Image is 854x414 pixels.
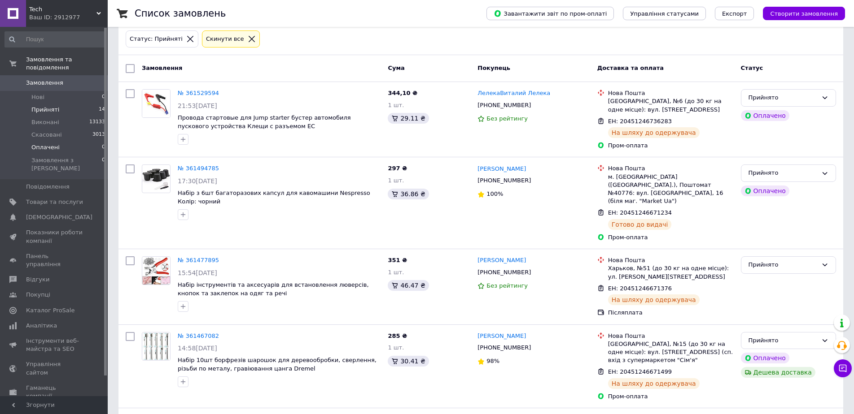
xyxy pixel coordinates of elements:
[741,110,789,121] div: Оплачено
[142,332,170,360] img: Фото товару
[388,280,429,291] div: 46.47 ₴
[388,356,429,367] div: 30.41 ₴
[608,285,672,292] span: ЕН: 20451246671376
[749,260,818,270] div: Прийнято
[142,89,171,118] a: Фото товару
[608,118,672,125] span: ЕН: 20451246736283
[722,10,747,17] span: Експорт
[89,118,105,126] span: 13133
[26,322,57,330] span: Аналітика
[476,99,533,111] div: [PHONE_NUMBER]
[494,9,607,17] span: Завантажити звіт по пром-оплаті
[608,256,734,264] div: Нова Пошта
[135,8,226,19] h1: Список замовлень
[92,131,105,139] span: 3013
[26,213,92,221] span: [DEMOGRAPHIC_DATA]
[741,353,789,363] div: Оплачено
[142,332,171,361] a: Фото товару
[388,90,417,96] span: 344,10 ₴
[608,219,672,230] div: Готово до видачі
[26,229,83,245] span: Показники роботи компанії
[178,357,377,372] a: Набір 10шт борфрезів шарошок для деревообробки, сверлення, різьби по металу, гравіювання цанга Dr...
[754,10,845,17] a: Створити замовлення
[834,359,852,377] button: Чат з покупцем
[486,115,528,122] span: Без рейтингу
[715,7,754,20] button: Експорт
[608,233,734,241] div: Пром-оплата
[142,257,170,285] img: Фото товару
[31,93,44,101] span: Нові
[26,183,70,191] span: Повідомлення
[608,332,734,340] div: Нова Пошта
[608,340,734,365] div: [GEOGRAPHIC_DATA], №15 (до 30 кг на одне місце): вул. [STREET_ADDRESS] (сп. вхід з супермаркетом ...
[178,165,219,172] a: № 361494785
[388,102,404,108] span: 1 шт.
[26,79,63,87] span: Замовлення
[608,89,734,97] div: Нова Пошта
[388,332,407,339] span: 285 ₴
[178,90,219,96] a: № 361529594
[477,89,550,98] a: ЛелекаВиталий Лелека
[388,113,429,124] div: 29.11 ₴
[608,294,700,305] div: На шляху до одержувача
[26,198,83,206] span: Товари та послуги
[476,175,533,186] div: [PHONE_NUMBER]
[26,337,83,353] span: Інструменти веб-майстра та SEO
[178,114,351,129] a: Провода стартовые для Jump starter бустер автомобиля пускового устройства Клещи с разъемом EC
[630,10,699,17] span: Управління статусами
[388,177,404,184] span: 1 шт.
[178,257,219,263] a: № 361477895
[142,90,170,117] img: Фото товару
[608,127,700,138] div: На шляху до одержувача
[597,65,664,71] span: Доставка та оплата
[4,31,106,47] input: Пошук
[31,143,60,151] span: Оплачені
[770,10,838,17] span: Створити замовлення
[99,106,105,114] span: 14
[741,65,763,71] span: Статус
[178,102,217,109] span: 21:53[DATE]
[608,142,734,150] div: Пром-оплата
[178,332,219,339] a: № 361467082
[26,276,49,284] span: Відгуки
[26,384,83,400] span: Гаманець компанії
[31,156,102,172] span: Замовлення з [PERSON_NAME]
[476,342,533,354] div: [PHONE_NUMBER]
[486,282,528,289] span: Без рейтингу
[623,7,706,20] button: Управління статусами
[178,177,217,185] span: 17:30[DATE]
[31,118,59,126] span: Виконані
[26,291,50,299] span: Покупці
[608,368,672,375] span: ЕН: 20451246671499
[477,256,526,265] a: [PERSON_NAME]
[741,367,815,378] div: Дешева доставка
[741,185,789,196] div: Оплачено
[178,190,370,205] a: Набір з 6шт багаторазових капсул для кавомашини Nespresso Колір: чорний
[26,306,74,315] span: Каталог ProSale
[26,56,108,72] span: Замовлення та повідомлення
[608,97,734,113] div: [GEOGRAPHIC_DATA], №6 (до 30 кг на одне місце): вул. [STREET_ADDRESS]
[749,336,818,345] div: Прийнято
[204,34,246,44] div: Cкинути все
[31,131,62,139] span: Скасовані
[608,264,734,280] div: Харьков, №51 (до 30 кг на одне місце): ул. [PERSON_NAME][STREET_ADDRESS]
[178,345,217,352] span: 14:58[DATE]
[142,167,170,191] img: Фото товару
[749,168,818,178] div: Прийнято
[608,392,734,401] div: Пром-оплата
[749,93,818,103] div: Прийнято
[608,378,700,389] div: На шляху до одержувача
[102,156,105,172] span: 0
[128,34,184,44] div: Статус: Прийняті
[142,65,182,71] span: Замовлення
[102,93,105,101] span: 0
[26,252,83,268] span: Панель управління
[477,65,510,71] span: Покупець
[142,164,171,193] a: Фото товару
[763,7,845,20] button: Створити замовлення
[486,358,499,364] span: 98%
[486,7,614,20] button: Завантажити звіт по пром-оплаті
[388,344,404,351] span: 1 шт.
